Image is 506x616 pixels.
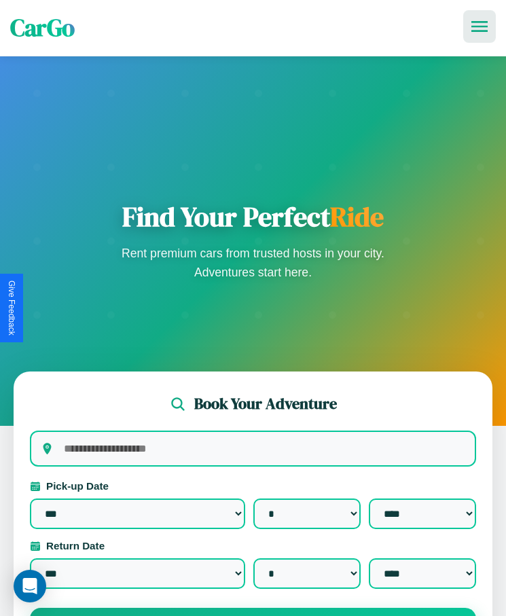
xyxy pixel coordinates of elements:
span: Ride [330,198,384,235]
label: Return Date [30,540,476,551]
h1: Find Your Perfect [118,200,389,233]
span: CarGo [10,12,75,44]
p: Rent premium cars from trusted hosts in your city. Adventures start here. [118,244,389,282]
label: Pick-up Date [30,480,476,492]
h2: Book Your Adventure [194,393,337,414]
div: Give Feedback [7,280,16,336]
div: Open Intercom Messenger [14,570,46,602]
